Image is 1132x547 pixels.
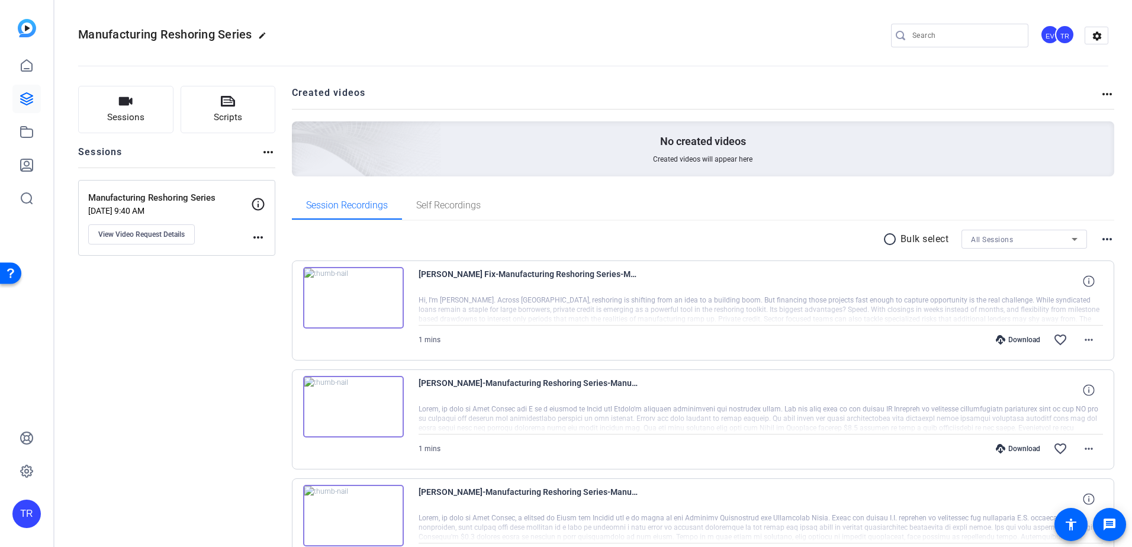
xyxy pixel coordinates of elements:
[1102,517,1117,532] mat-icon: message
[1055,25,1076,46] ngx-avatar: Taylor Rourke
[12,500,41,528] div: TR
[18,19,36,37] img: blue-gradient.svg
[107,111,144,124] span: Sessions
[88,191,251,205] p: Manufacturing Reshoring Series
[990,335,1046,345] div: Download
[1055,25,1075,44] div: TR
[419,445,440,453] span: 1 mins
[258,31,272,46] mat-icon: edit
[653,155,752,164] span: Created videos will appear here
[303,267,404,329] img: thumb-nail
[1082,333,1096,347] mat-icon: more_horiz
[1100,87,1114,101] mat-icon: more_horiz
[78,145,123,168] h2: Sessions
[78,27,252,41] span: Manufacturing Reshoring Series
[292,86,1101,109] h2: Created videos
[159,4,442,261] img: Creted videos background
[303,376,404,437] img: thumb-nail
[1100,232,1114,246] mat-icon: more_horiz
[1085,27,1109,45] mat-icon: settings
[883,232,901,246] mat-icon: radio_button_unchecked
[214,111,242,124] span: Scripts
[419,336,440,344] span: 1 mins
[88,224,195,244] button: View Video Request Details
[261,145,275,159] mat-icon: more_horiz
[419,485,638,513] span: [PERSON_NAME]-Manufacturing Reshoring Series-Manufacturing Reshoring Series-1757109007562-webcam
[88,206,251,215] p: [DATE] 9:40 AM
[251,230,265,244] mat-icon: more_horiz
[1082,442,1096,456] mat-icon: more_horiz
[1053,333,1067,347] mat-icon: favorite_border
[1040,25,1061,46] ngx-avatar: Eric Veazie
[303,485,404,546] img: thumb-nail
[901,232,949,246] p: Bulk select
[990,444,1046,453] div: Download
[416,201,481,210] span: Self Recordings
[1040,25,1060,44] div: EV
[419,376,638,404] span: [PERSON_NAME]-Manufacturing Reshoring Series-Manufacturing Reshoring Series-1757109175523-webcam
[1064,517,1078,532] mat-icon: accessibility
[660,134,746,149] p: No created videos
[912,28,1019,43] input: Search
[98,230,185,239] span: View Video Request Details
[1053,442,1067,456] mat-icon: favorite_border
[181,86,276,133] button: Scripts
[306,201,388,210] span: Session Recordings
[971,236,1013,244] span: All Sessions
[419,267,638,295] span: [PERSON_NAME] Fix-Manufacturing Reshoring Series-Manufacturing Reshoring Series-1758892177571-webcam
[78,86,173,133] button: Sessions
